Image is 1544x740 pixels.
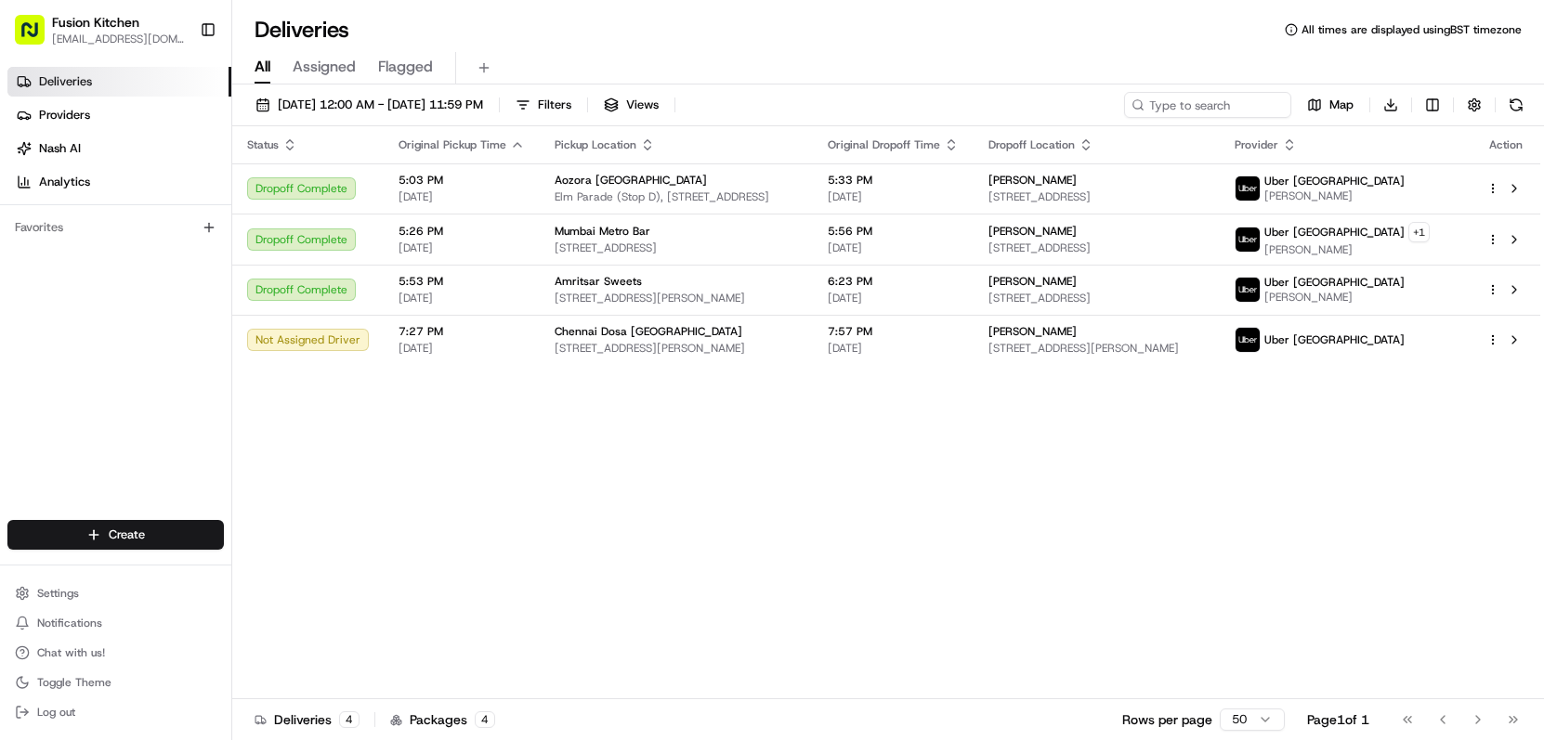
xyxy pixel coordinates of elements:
span: [PERSON_NAME] [1264,188,1405,203]
span: [PERSON_NAME] [988,324,1077,339]
span: Flagged [378,56,433,78]
div: Action [1486,137,1525,152]
span: All [255,56,270,78]
a: Nash AI [7,134,231,163]
span: 7:57 PM [828,324,959,339]
span: [DATE] [399,240,525,255]
span: Uber [GEOGRAPHIC_DATA] [1264,225,1405,240]
span: Log out [37,705,75,720]
span: [STREET_ADDRESS] [988,240,1205,255]
div: Deliveries [255,710,360,729]
span: [DATE] [399,341,525,356]
span: Aozora [GEOGRAPHIC_DATA] [555,173,707,188]
span: Map [1329,97,1354,113]
button: Settings [7,580,224,606]
span: Original Pickup Time [399,137,506,152]
span: [PERSON_NAME] [988,173,1077,188]
span: [STREET_ADDRESS] [555,240,798,255]
span: 5:03 PM [399,173,525,188]
span: [DATE] [828,291,959,305]
span: [PERSON_NAME] [1264,242,1430,257]
span: Assigned [293,56,356,78]
a: Analytics [7,167,231,197]
span: [DATE] [828,240,959,255]
div: Favorites [7,213,224,242]
span: [STREET_ADDRESS] [988,291,1205,305]
a: Deliveries [7,67,231,97]
button: Refresh [1503,92,1529,118]
button: Fusion Kitchen [52,13,139,32]
button: Fusion Kitchen[EMAIL_ADDRESS][DOMAIN_NAME] [7,7,192,52]
span: Providers [39,107,90,123]
button: [EMAIL_ADDRESS][DOMAIN_NAME] [52,32,185,46]
span: 7:27 PM [399,324,525,339]
span: Views [626,97,659,113]
button: Views [595,92,667,118]
span: Provider [1235,137,1278,152]
button: +1 [1408,222,1430,242]
span: [STREET_ADDRESS][PERSON_NAME] [988,341,1205,356]
a: Providers [7,100,231,130]
span: [DATE] [399,291,525,305]
span: Dropoff Location [988,137,1075,152]
button: Notifications [7,610,224,636]
input: Type to search [1124,92,1291,118]
img: uber-new-logo.jpeg [1236,227,1260,252]
button: Toggle Theme [7,669,224,695]
img: uber-new-logo.jpeg [1236,176,1260,201]
button: [DATE] 12:00 AM - [DATE] 11:59 PM [247,92,491,118]
span: Create [109,526,145,543]
span: Original Dropoff Time [828,137,940,152]
span: [DATE] [399,189,525,204]
span: Notifications [37,616,102,630]
span: 5:33 PM [828,173,959,188]
span: 5:53 PM [399,274,525,289]
span: [STREET_ADDRESS][PERSON_NAME] [555,341,798,356]
span: Amritsar Sweets [555,274,642,289]
button: Log out [7,699,224,725]
span: Chat with us! [37,645,105,660]
div: Packages [390,710,495,729]
div: 4 [339,711,360,728]
span: 6:23 PM [828,274,959,289]
span: [STREET_ADDRESS][PERSON_NAME] [555,291,798,305]
p: Rows per page [1122,710,1212,729]
span: [PERSON_NAME] [1264,290,1405,305]
span: [PERSON_NAME] [988,224,1077,239]
span: [DATE] [828,341,959,356]
span: Uber [GEOGRAPHIC_DATA] [1264,332,1405,347]
span: Analytics [39,174,90,190]
img: uber-new-logo.jpeg [1236,278,1260,302]
div: 4 [475,711,495,728]
span: 5:26 PM [399,224,525,239]
button: Create [7,520,224,550]
button: Chat with us! [7,640,224,666]
span: Chennai Dosa [GEOGRAPHIC_DATA] [555,324,742,339]
span: Uber [GEOGRAPHIC_DATA] [1264,174,1405,188]
span: [PERSON_NAME] [988,274,1077,289]
img: uber-new-logo.jpeg [1236,328,1260,352]
span: Mumbai Metro Bar [555,224,650,239]
span: Uber [GEOGRAPHIC_DATA] [1264,275,1405,290]
span: Deliveries [39,73,92,90]
span: Status [247,137,279,152]
span: Elm Parade (Stop D), [STREET_ADDRESS] [555,189,798,204]
span: Toggle Theme [37,675,111,690]
span: 5:56 PM [828,224,959,239]
span: [STREET_ADDRESS] [988,189,1205,204]
span: Nash AI [39,140,81,157]
h1: Deliveries [255,15,349,45]
span: Settings [37,586,79,601]
span: Pickup Location [555,137,636,152]
span: [DATE] 12:00 AM - [DATE] 11:59 PM [278,97,483,113]
div: Page 1 of 1 [1307,710,1369,729]
button: Map [1299,92,1362,118]
span: [DATE] [828,189,959,204]
span: Filters [538,97,571,113]
button: Filters [507,92,580,118]
span: All times are displayed using BST timezone [1302,22,1522,37]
